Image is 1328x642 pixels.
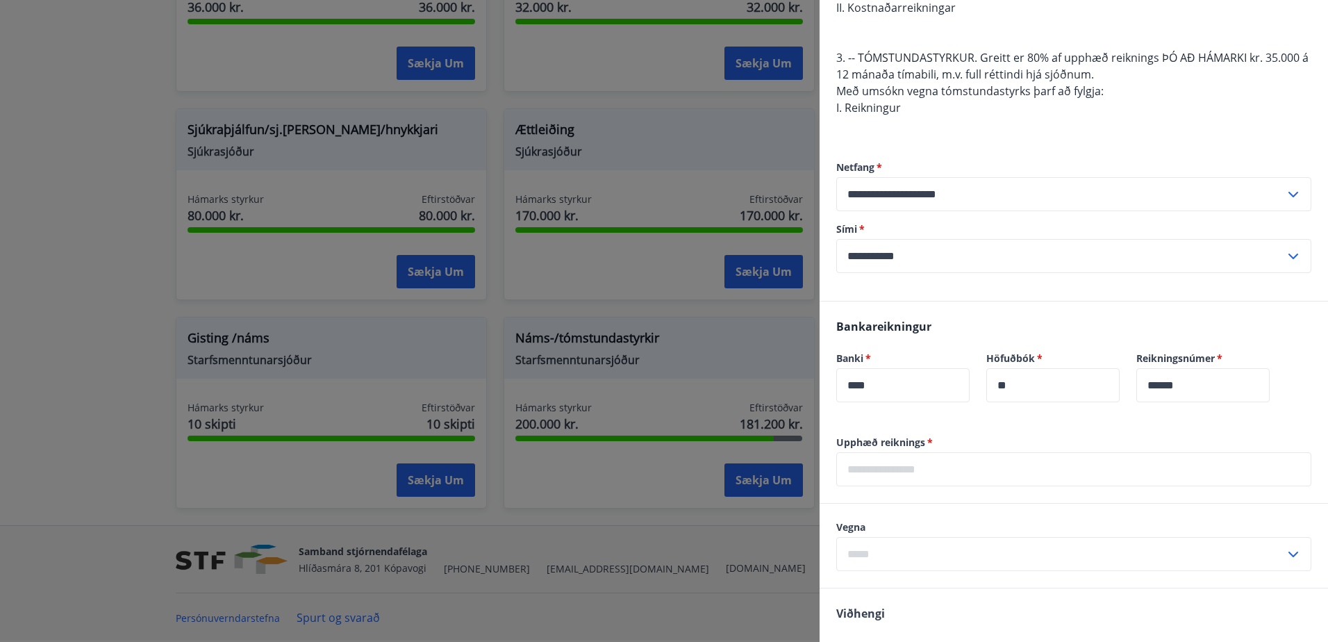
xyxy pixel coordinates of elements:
[836,160,1311,174] label: Netfang
[836,606,885,621] span: Viðhengi
[836,352,970,365] label: Banki
[836,520,1311,534] label: Vegna
[836,319,931,334] span: Bankareikningur
[836,452,1311,486] div: Upphæð reiknings
[836,222,1311,236] label: Sími
[836,50,1309,82] span: 3. -- TÓMSTUNDASTYRKUR. Greitt er 80% af upphæð reiknings ÞÓ AÐ HÁMARKI kr. 35.000 á 12 mánaða tí...
[836,436,1311,450] label: Upphæð reiknings
[836,83,1104,99] span: Með umsókn vegna tómstundastyrks þarf að fylgja:
[836,100,901,115] span: I. Reikningur
[1136,352,1270,365] label: Reikningsnúmer
[986,352,1120,365] label: Höfuðbók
